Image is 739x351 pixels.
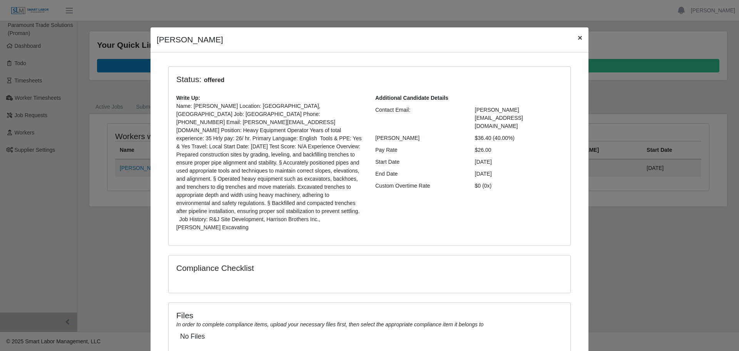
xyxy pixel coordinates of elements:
div: $36.40 (40.00%) [469,134,569,142]
div: Pay Rate [369,146,469,154]
h4: Files [176,311,563,320]
div: End Date [369,170,469,178]
b: Additional Candidate Details [375,95,448,101]
span: [PERSON_NAME][EMAIL_ADDRESS][DOMAIN_NAME] [475,107,523,129]
div: Start Date [369,158,469,166]
h4: [PERSON_NAME] [157,34,223,46]
div: [DATE] [469,158,569,166]
h4: Compliance Checklist [176,263,430,273]
div: [PERSON_NAME] [369,134,469,142]
p: Name: [PERSON_NAME] Location: [GEOGRAPHIC_DATA],[GEOGRAPHIC_DATA] Job: [GEOGRAPHIC_DATA] Phone: [... [176,102,364,232]
div: Contact Email: [369,106,469,130]
button: Close [572,27,589,48]
span: [DATE] [475,171,492,177]
span: $0 (0x) [475,183,492,189]
div: $26.00 [469,146,569,154]
i: In order to complete compliance items, upload your necessary files first, then select the appropr... [176,321,483,327]
b: Write Up: [176,95,200,101]
span: offered [201,76,227,85]
div: Custom Overtime Rate [369,182,469,190]
h4: Status: [176,74,463,85]
span: × [578,33,582,42]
